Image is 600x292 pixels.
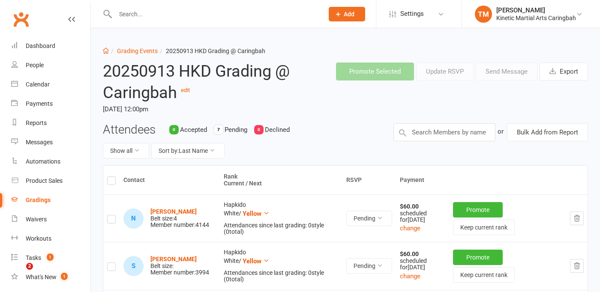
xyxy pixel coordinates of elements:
button: Sort by:Last Name [151,143,225,158]
a: Waivers [11,210,90,229]
div: Calendar [26,81,50,88]
div: What's New [26,274,57,280]
a: Messages [11,133,90,152]
button: Pending [346,258,392,274]
div: Noah Caine [123,209,144,229]
a: Gradings [11,191,90,210]
button: Bulk Add from Report [507,123,588,141]
div: Reports [26,119,47,126]
div: scheduled for [DATE] [400,203,445,223]
td: Hapkido White / [220,194,342,242]
button: Export [540,63,588,80]
button: Pending [346,211,392,226]
th: RSVP [342,166,396,194]
time: [DATE] 12:00pm [103,102,297,116]
div: Dashboard [26,42,55,49]
div: Messages [26,139,53,146]
input: Search... [113,8,318,20]
a: Product Sales [11,171,90,191]
th: Contact [120,166,220,194]
span: Yellow [243,257,261,265]
button: Keep current rank [453,220,515,235]
a: Calendar [11,75,90,94]
button: Promote [453,250,503,265]
div: 0 [254,125,264,134]
iframe: Intercom live chat [9,263,29,283]
div: TM [475,6,492,23]
span: Accepted [180,126,207,134]
a: Automations [11,152,90,171]
a: Payments [11,94,90,113]
div: Tasks [26,254,41,261]
button: change [400,223,420,233]
span: 2 [26,263,33,270]
h3: Attendees [103,123,156,137]
span: 1 [61,273,68,280]
div: Product Sales [26,177,63,184]
button: Yellow [243,209,270,219]
div: Belt size: 4 Member number: 4144 [150,209,209,228]
div: [PERSON_NAME] [496,6,576,14]
a: Dashboard [11,36,90,56]
div: People [26,62,44,69]
a: People [11,56,90,75]
a: Tasks 1 [11,248,90,268]
div: 7 [214,125,223,134]
a: [PERSON_NAME] [150,208,197,215]
button: Show all [103,143,149,158]
th: Payment [396,166,588,194]
button: Add [329,7,365,21]
div: Attendances since last grading: 0 style ( 0 total) [224,222,338,235]
a: Grading Events [117,48,158,54]
td: Hapkido White / [220,242,342,289]
div: or [498,123,504,140]
span: Declined [265,126,290,134]
div: 0 [169,125,179,134]
span: 1 [47,253,54,261]
div: Syra Gill [123,256,144,276]
button: change [400,271,420,281]
a: What's New1 [11,268,90,287]
h2: 20250913 HKD Grading @ Caringbah [103,63,297,101]
div: Payments [26,100,53,107]
div: Belt size: Member number: 3994 [150,256,209,276]
button: Promote [453,202,503,218]
a: Reports [11,113,90,133]
a: edit [181,87,190,93]
span: Settings [400,4,424,24]
a: Workouts [11,229,90,248]
button: Yellow [243,256,270,266]
div: Kinetic Martial Arts Caringbah [496,14,576,22]
a: [PERSON_NAME] [150,256,197,262]
div: Automations [26,158,60,165]
span: Pending [225,126,247,134]
span: Yellow [243,210,261,218]
div: Waivers [26,216,47,223]
strong: $60.00 [400,250,419,257]
div: Workouts [26,235,51,242]
span: Add [344,11,354,18]
a: Clubworx [10,9,32,30]
button: Keep current rank [453,267,515,283]
li: 20250913 HKD Grading @ Caringbah [158,46,265,56]
th: Rank Current / Next [220,166,342,194]
strong: $60.00 [400,203,419,210]
input: Search Members by name [393,123,495,141]
div: scheduled for [DATE] [400,251,445,271]
div: Attendances since last grading: 0 style ( 0 total) [224,270,338,283]
div: Gradings [26,197,51,203]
